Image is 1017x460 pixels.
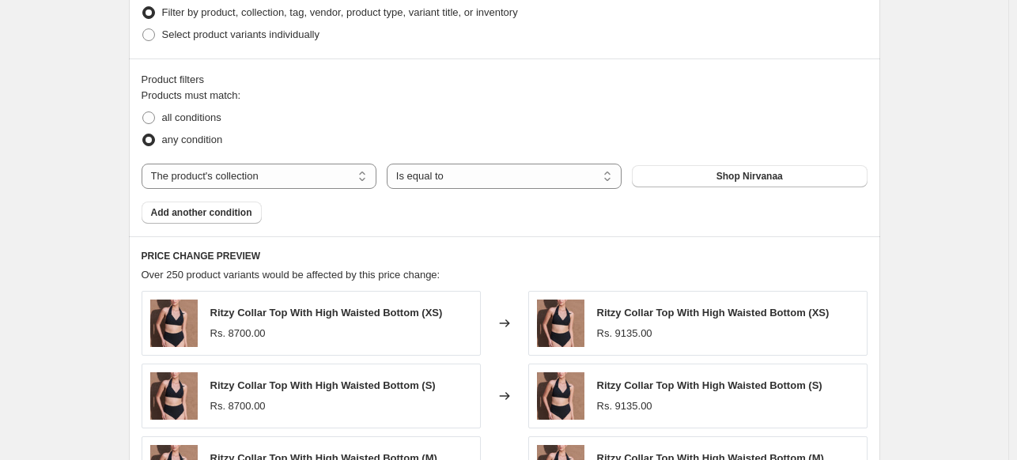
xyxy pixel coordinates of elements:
[162,134,223,145] span: any condition
[597,400,652,412] span: Rs. 9135.00
[162,6,518,18] span: Filter by product, collection, tag, vendor, product type, variant title, or inventory
[210,400,266,412] span: Rs. 8700.00
[142,269,440,281] span: Over 250 product variants would be affected by this price change:
[210,379,436,391] span: Ritzy Collar Top With High Waisted Bottom (S)
[597,327,652,339] span: Rs. 9135.00
[537,300,584,347] img: BBC01_1_80x.jpg
[151,206,252,219] span: Add another condition
[597,379,822,391] span: Ritzy Collar Top With High Waisted Bottom (S)
[150,372,198,420] img: BBC01_1_80x.jpg
[162,28,319,40] span: Select product variants individually
[597,307,830,319] span: Ritzy Collar Top With High Waisted Bottom (XS)
[537,372,584,420] img: BBC01_1_80x.jpg
[716,170,783,183] span: Shop Nirvanaa
[210,327,266,339] span: Rs. 8700.00
[142,89,241,101] span: Products must match:
[142,250,868,262] h6: PRICE CHANGE PREVIEW
[150,300,198,347] img: BBC01_1_80x.jpg
[142,202,262,224] button: Add another condition
[142,72,868,88] div: Product filters
[210,307,443,319] span: Ritzy Collar Top With High Waisted Bottom (XS)
[162,111,221,123] span: all conditions
[632,165,867,187] button: Shop Nirvanaa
